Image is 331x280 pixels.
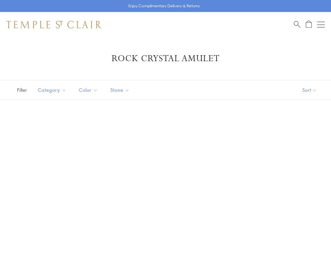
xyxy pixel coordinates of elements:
[6,21,102,28] img: Temple St. Clair
[317,21,325,28] button: Open navigation
[288,80,331,100] button: Show sort by
[107,86,134,94] span: Stone
[33,83,71,97] button: Category
[128,3,200,9] p: Enjoy Complimentary Delivery & Returns
[35,86,71,94] span: Category
[106,83,134,97] button: Stone
[294,20,300,28] a: Search
[16,53,315,64] h1: Rock Crystal Amulet
[74,83,102,97] button: Color
[306,20,312,28] a: Open Shopping Bag
[76,86,102,94] span: Color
